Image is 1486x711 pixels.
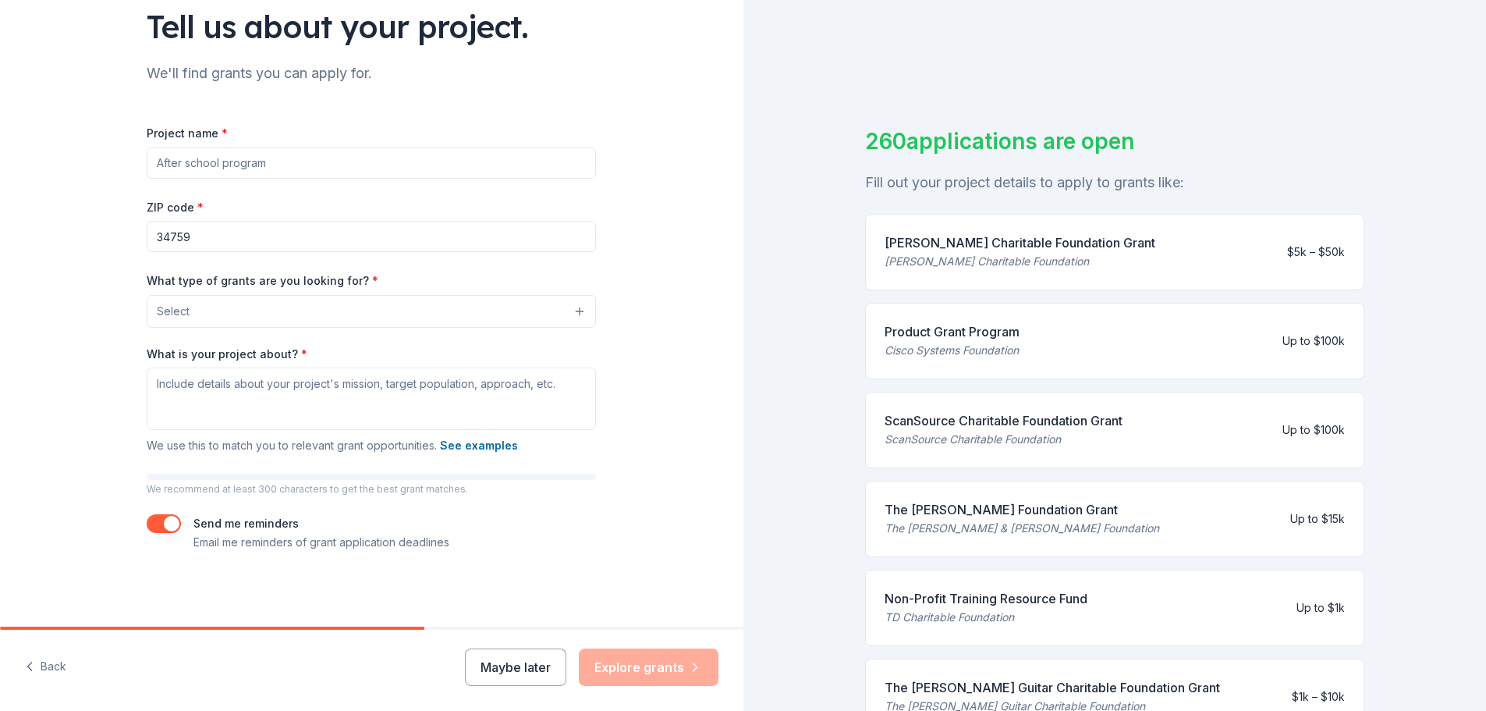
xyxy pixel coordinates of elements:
[147,61,596,86] div: We'll find grants you can apply for.
[885,322,1020,341] div: Product Grant Program
[147,273,378,289] label: What type of grants are you looking for?
[1296,599,1345,617] div: Up to $1k
[147,5,596,48] div: Tell us about your project.
[885,589,1087,608] div: Non-Profit Training Resource Fund
[25,651,66,684] button: Back
[147,221,596,252] input: 12345 (U.S. only)
[885,430,1122,449] div: ScanSource Charitable Foundation
[1287,243,1345,261] div: $5k – $50k
[147,439,518,452] span: We use this to match you to relevant grant opportunities.
[1282,421,1345,439] div: Up to $100k
[147,347,307,362] label: What is your project about?
[885,411,1122,430] div: ScanSource Charitable Foundation Grant
[465,649,566,686] button: Maybe later
[885,233,1155,252] div: [PERSON_NAME] Charitable Foundation Grant
[193,517,299,530] label: Send me reminders
[885,608,1087,627] div: TD Charitable Foundation
[885,678,1220,697] div: The [PERSON_NAME] Guitar Charitable Foundation Grant
[885,341,1020,360] div: Cisco Systems Foundation
[147,483,596,496] p: We recommend at least 300 characters to get the best grant matches.
[885,519,1159,538] div: The [PERSON_NAME] & [PERSON_NAME] Foundation
[1282,332,1345,350] div: Up to $100k
[1292,688,1345,706] div: $1k – $10k
[147,148,596,179] input: After school program
[157,302,190,321] span: Select
[147,200,204,215] label: ZIP code
[1290,510,1345,528] div: Up to $15k
[885,252,1155,271] div: [PERSON_NAME] Charitable Foundation
[193,533,449,552] p: Email me reminders of grant application deadlines
[865,170,1364,195] div: Fill out your project details to apply to grants like:
[440,436,518,455] button: See examples
[147,295,596,328] button: Select
[147,126,228,141] label: Project name
[885,500,1159,519] div: The [PERSON_NAME] Foundation Grant
[865,125,1364,158] div: 260 applications are open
